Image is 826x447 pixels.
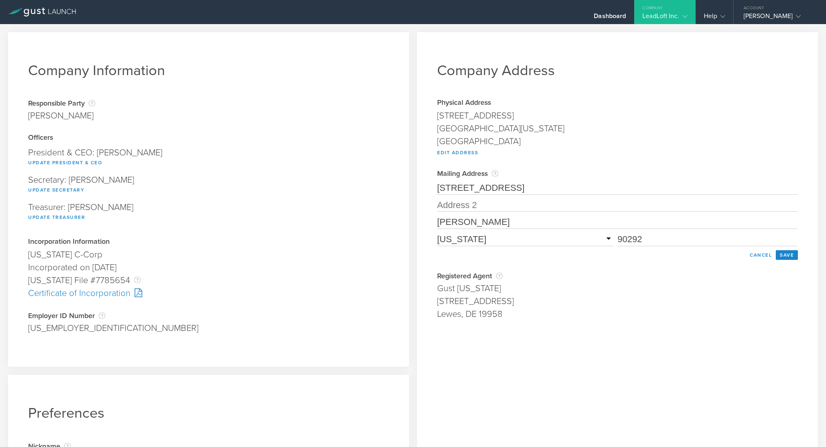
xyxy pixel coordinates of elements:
input: Address 2 [437,199,798,212]
div: President & CEO: [PERSON_NAME] [28,144,389,171]
button: Cancel [746,250,776,260]
div: Registered Agent [437,272,798,280]
div: Mailing Address [437,169,798,178]
div: Incorporated on [DATE] [28,261,389,274]
div: [US_EMPLOYER_IDENTIFICATION_NUMBER] [28,322,389,335]
div: [GEOGRAPHIC_DATA][US_STATE] [437,122,798,135]
div: [STREET_ADDRESS] [437,109,798,122]
div: LeadLoft Inc. [642,12,687,24]
button: Save [776,250,798,260]
div: Employer ID Number [28,312,389,320]
button: Update Secretary [28,185,84,195]
div: Responsible Party [28,99,95,107]
div: Secretary: [PERSON_NAME] [28,171,389,199]
div: Incorporation Information [28,238,389,246]
div: Physical Address [437,99,798,107]
div: [PERSON_NAME] [28,109,95,122]
button: Update Treasurer [28,212,85,222]
div: Officers [28,134,389,142]
button: Edit Address [437,148,478,157]
input: City [437,216,798,229]
div: [PERSON_NAME] [744,12,812,24]
div: [STREET_ADDRESS] [437,295,798,308]
div: Lewes, DE 19958 [437,308,798,320]
div: [GEOGRAPHIC_DATA] [437,135,798,148]
input: Zip Code [617,233,798,246]
h1: Preferences [28,404,389,422]
button: Update President & CEO [28,158,102,167]
h1: Company Address [437,62,798,79]
div: [US_STATE] File #7785654 [28,274,389,287]
div: Gust [US_STATE] [437,282,798,295]
h1: Company Information [28,62,389,79]
div: Certificate of Incorporation [28,287,389,300]
div: Help [704,12,725,24]
div: Treasurer: [PERSON_NAME] [28,199,389,226]
input: Address [437,182,798,195]
div: Dashboard [594,12,626,24]
div: [US_STATE] C-Corp [28,248,389,261]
